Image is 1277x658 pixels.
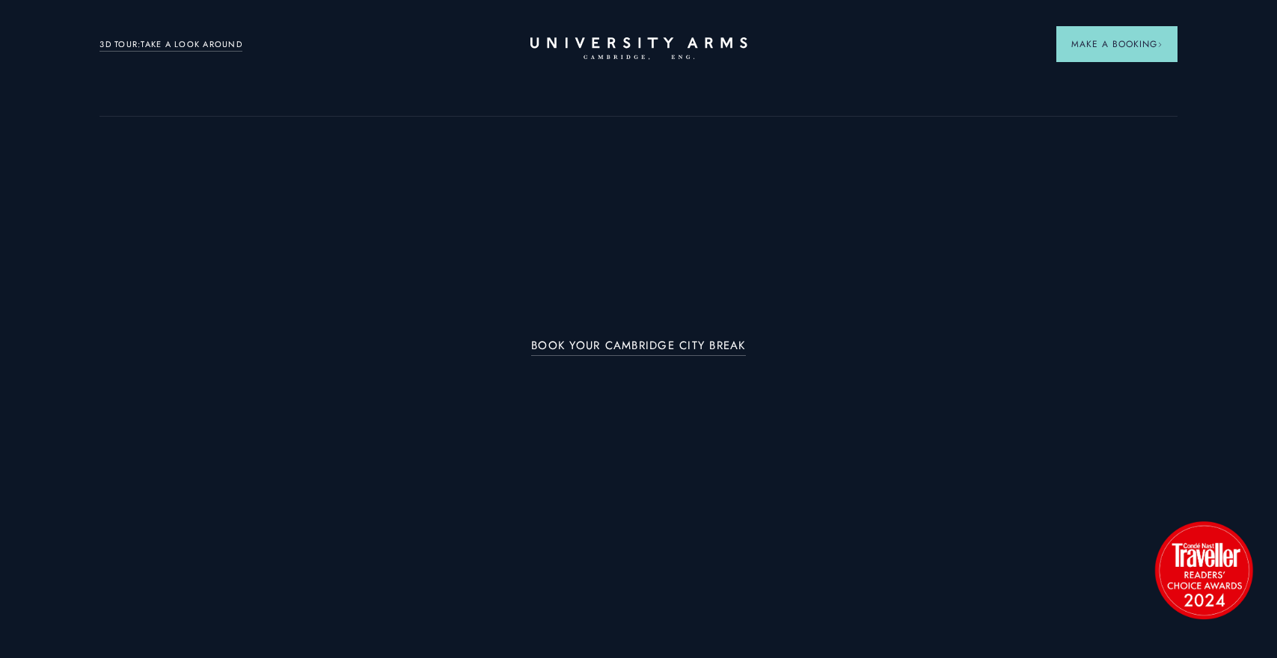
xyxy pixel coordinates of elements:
a: 3D TOUR:TAKE A LOOK AROUND [99,38,242,52]
button: Make a BookingArrow icon [1056,26,1178,62]
img: Arrow icon [1157,42,1163,47]
span: Make a Booking [1071,37,1163,51]
a: Home [530,37,747,61]
img: image-2524eff8f0c5d55edbf694693304c4387916dea5-1501x1501-png [1148,514,1260,626]
a: BOOK YOUR CAMBRIDGE CITY BREAK [531,339,746,357]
